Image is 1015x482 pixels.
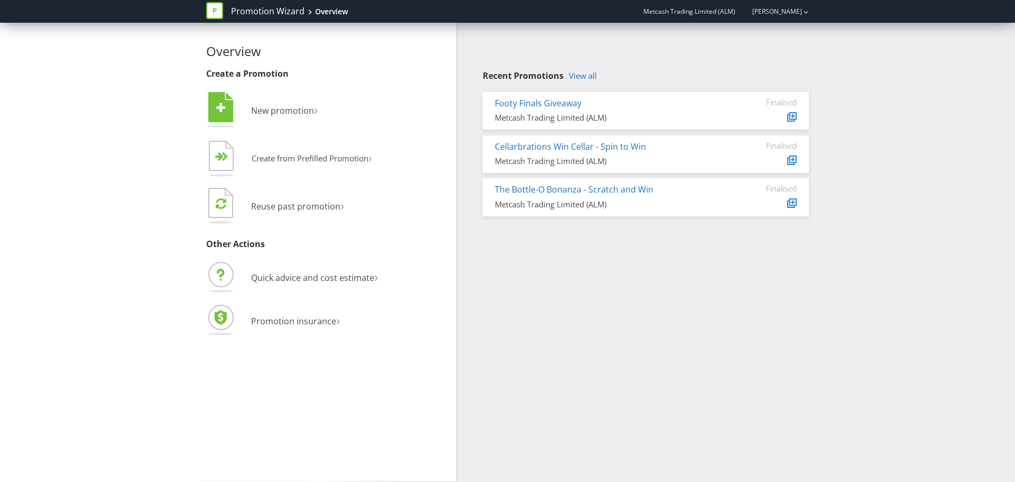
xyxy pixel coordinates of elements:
[495,156,717,167] div: Metcash Trading Limited (ALM)
[251,105,314,116] span: New promotion
[216,102,226,114] tspan: 
[495,97,582,109] a: Footy Finals Giveaway
[483,70,564,81] span: Recent Promotions
[733,141,797,150] div: Finalised
[340,196,344,214] span: ›
[315,6,348,17] div: Overview
[222,152,228,162] tspan: 
[206,69,448,79] h3: Create a Promotion
[206,315,340,327] a: Promotion insurance›
[206,240,448,249] h3: Other Actions
[336,311,340,329] span: ›
[206,272,378,284] a: Quick advice and cost estimate›
[495,199,717,210] div: Metcash Trading Limited (ALM)
[231,5,304,17] a: Promotion Wizard
[733,97,797,107] div: Finalised
[742,7,802,16] a: [PERSON_NAME]
[314,101,318,118] span: ›
[252,153,368,163] span: Create from Prefilled Promotion
[495,141,646,152] a: Cellarbrations Win Cellar - Spin to Win
[216,197,226,210] tspan: 
[206,44,448,58] h2: Overview
[251,201,340,212] span: Reuse past promotion
[206,138,373,180] button: Create from Prefilled Promotion›
[495,112,717,123] div: Metcash Trading Limited (ALM)
[251,272,374,284] span: Quick advice and cost estimate
[374,268,378,285] span: ›
[643,7,735,16] span: Metcash Trading Limited (ALM)
[569,71,597,80] a: View all
[733,184,797,193] div: Finalised
[368,149,372,166] span: ›
[251,315,336,327] span: Promotion insurance
[495,184,653,195] a: The Bottle-O Bonanza - Scratch and Win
